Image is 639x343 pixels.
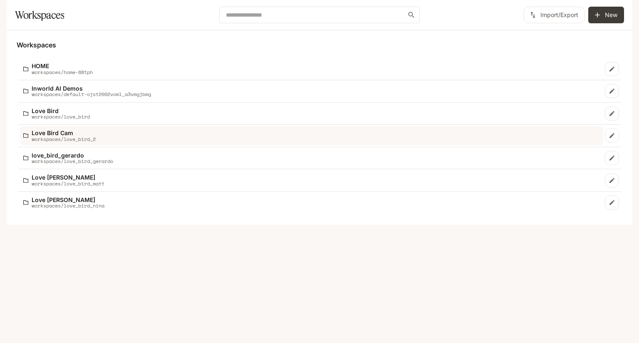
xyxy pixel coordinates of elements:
p: workspaces/love_bird [32,114,90,119]
p: workspaces/love_bird_2 [32,136,96,142]
a: Love Birdworkspaces/love_bird [20,104,603,123]
a: Edit workspace [605,128,619,143]
a: Love [PERSON_NAME]workspaces/love_bird_nina [20,193,603,212]
p: workspaces/love_bird_gerardo [32,158,113,164]
p: Love Bird Cam [32,130,96,136]
p: workspaces/love_bird_nina [32,203,104,208]
button: Import/Export [524,7,585,23]
p: workspaces/love_bird_matt [32,181,104,186]
p: Love [PERSON_NAME] [32,174,104,180]
p: HOME [32,63,93,69]
a: Love Bird Camworkspaces/love_bird_2 [20,126,603,145]
button: Create workspace [588,7,624,23]
a: Edit workspace [605,195,619,210]
a: Edit workspace [605,62,619,76]
p: Love [PERSON_NAME] [32,197,104,203]
a: Love [PERSON_NAME]workspaces/love_bird_matt [20,171,603,190]
a: Inworld AI Demosworkspaces/default-ojst2002voml_a3vmgjbmg [20,82,603,101]
a: Edit workspace [605,106,619,121]
p: Love Bird [32,108,90,114]
p: workspaces/home-88tph [32,69,93,75]
p: workspaces/default-ojst2002voml_a3vmgjbmg [32,91,151,97]
p: love_bird_gerardo [32,152,113,158]
h1: Workspaces [15,7,64,23]
a: Edit workspace [605,173,619,188]
p: Inworld AI Demos [32,85,151,91]
a: Edit workspace [605,151,619,165]
a: love_bird_gerardoworkspaces/love_bird_gerardo [20,149,603,168]
h5: Workspaces [17,40,622,49]
a: HOMEworkspaces/home-88tph [20,59,603,78]
a: Edit workspace [605,84,619,98]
